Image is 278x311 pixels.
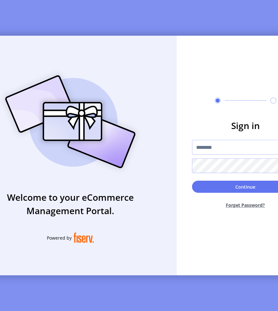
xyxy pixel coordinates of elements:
span: Powered by [47,235,72,241]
